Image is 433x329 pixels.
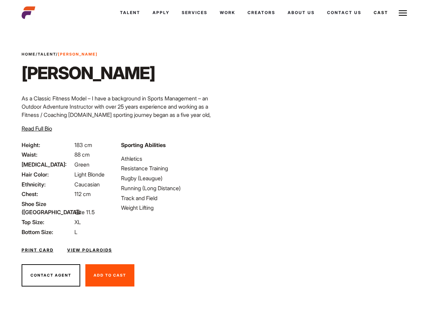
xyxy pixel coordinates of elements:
span: Hair Color: [22,170,73,179]
li: Running (Long Distance) [121,184,212,192]
span: Ethnicity: [22,180,73,188]
strong: [PERSON_NAME] [58,52,98,57]
span: Read Full Bio [22,125,52,132]
a: Cast [368,3,394,22]
a: Home [22,52,36,57]
span: Light Blonde [74,171,105,178]
span: 88 cm [74,151,90,158]
li: Athletics [121,155,212,163]
p: As a Classic Fitness Model – I have a background in Sports Management – an Outdoor Adventure Inst... [22,94,213,135]
a: Print Card [22,247,53,253]
h1: [PERSON_NAME] [22,63,155,83]
span: Add To Cast [94,273,126,278]
span: Shoe Size ([GEOGRAPHIC_DATA]): [22,200,73,216]
span: Size 11.5 [74,209,95,216]
a: Contact Us [321,3,368,22]
span: L [74,229,77,235]
span: Waist: [22,150,73,159]
span: Caucasian [74,181,100,188]
a: About Us [281,3,321,22]
strong: Sporting Abilities [121,142,166,148]
span: 183 cm [74,142,92,148]
img: cropped-aefm-brand-fav-22-square.png [22,6,35,20]
a: Apply [146,3,176,22]
span: Chest: [22,190,73,198]
button: Read Full Bio [22,124,52,133]
a: View Polaroids [67,247,112,253]
span: Top Size: [22,218,73,226]
li: Weight Lifting [121,204,212,212]
a: Work [214,3,241,22]
span: Bottom Size: [22,228,73,236]
span: XL [74,219,81,226]
span: [MEDICAL_DATA]: [22,160,73,169]
span: / / [22,51,98,57]
button: Add To Cast [85,264,134,287]
button: Contact Agent [22,264,80,287]
span: 112 cm [74,191,91,197]
a: Talent [38,52,56,57]
img: Burger icon [399,9,407,17]
span: Height: [22,141,73,149]
li: Track and Field [121,194,212,202]
li: Resistance Training [121,164,212,172]
a: Creators [241,3,281,22]
a: Services [176,3,214,22]
a: Talent [114,3,146,22]
li: Rugby (Leaugue) [121,174,212,182]
span: Green [74,161,89,168]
